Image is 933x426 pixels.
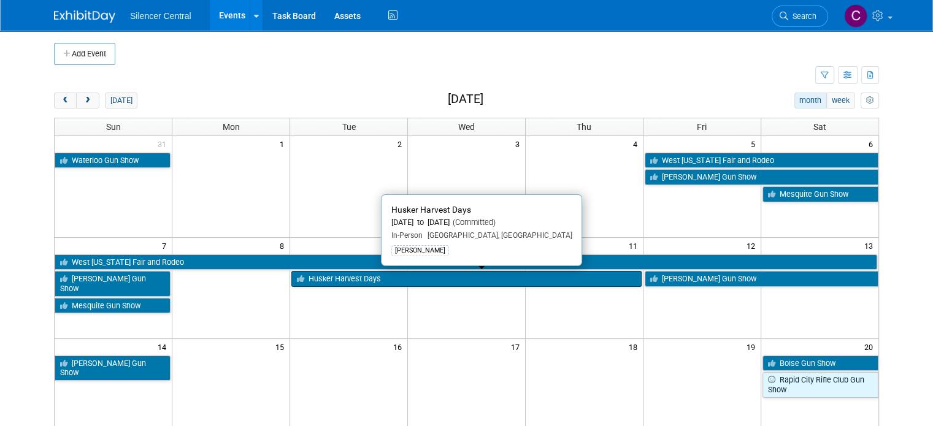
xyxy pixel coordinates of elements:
a: West [US_STATE] Fair and Rodeo [645,153,878,169]
span: Fri [697,122,707,132]
span: 19 [745,339,761,354]
span: 31 [156,136,172,151]
button: week [826,93,854,108]
a: Husker Harvest Days [291,271,642,287]
span: Sun [106,122,121,132]
button: month [794,93,827,108]
img: ExhibitDay [54,10,115,23]
span: 5 [750,136,761,151]
span: 14 [156,339,172,354]
span: 8 [278,238,290,253]
span: [GEOGRAPHIC_DATA], [GEOGRAPHIC_DATA] [423,231,572,240]
span: 1 [278,136,290,151]
span: Thu [577,122,591,132]
button: [DATE] [105,93,137,108]
a: Boise Gun Show [762,356,878,371]
span: 6 [867,136,878,151]
span: 18 [628,339,643,354]
span: Silencer Central [130,11,191,21]
h2: [DATE] [448,93,483,106]
span: 11 [628,238,643,253]
a: Mesquite Gun Show [55,298,171,314]
a: West [US_STATE] Fair and Rodeo [55,254,877,270]
span: 16 [392,339,407,354]
span: Tue [342,122,356,132]
span: Husker Harvest Days [391,205,471,215]
span: Mon [223,122,240,132]
a: [PERSON_NAME] Gun Show [645,169,878,185]
button: next [76,93,99,108]
a: [PERSON_NAME] Gun Show [645,271,878,287]
a: Rapid City Rifle Club Gun Show [762,372,878,397]
a: [PERSON_NAME] Gun Show [55,271,171,296]
button: myCustomButton [861,93,879,108]
div: [DATE] to [DATE] [391,218,572,228]
span: Search [788,12,816,21]
span: 7 [161,238,172,253]
span: Sat [813,122,826,132]
button: Add Event [54,43,115,65]
span: 17 [510,339,525,354]
div: [PERSON_NAME] [391,245,449,256]
span: (Committed) [450,218,496,227]
a: Waterloo Gun Show [55,153,171,169]
span: 3 [514,136,525,151]
span: In-Person [391,231,423,240]
a: Search [772,6,828,27]
img: Cade Cox [844,4,867,28]
span: 13 [863,238,878,253]
span: 15 [274,339,290,354]
button: prev [54,93,77,108]
span: 20 [863,339,878,354]
span: 4 [632,136,643,151]
span: 12 [745,238,761,253]
a: Mesquite Gun Show [762,186,878,202]
a: [PERSON_NAME] Gun Show [55,356,171,381]
span: 2 [396,136,407,151]
span: Wed [458,122,475,132]
i: Personalize Calendar [866,97,873,105]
